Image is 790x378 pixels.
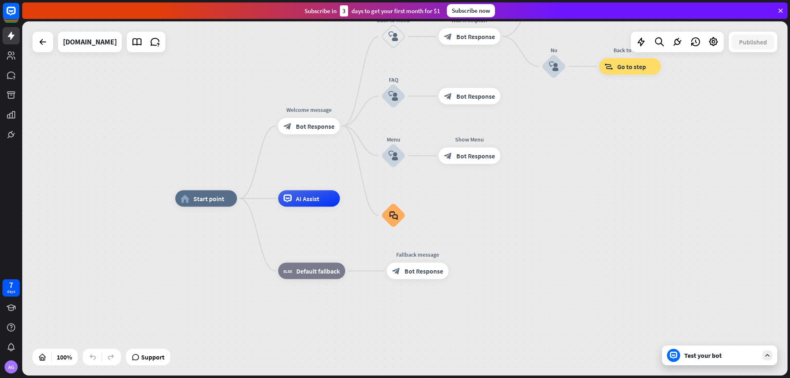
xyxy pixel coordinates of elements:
div: Back to Menu [593,46,667,54]
span: Go to step [617,62,646,70]
span: Bot Response [456,152,495,160]
span: AI Assist [296,195,319,203]
span: Support [141,350,165,364]
div: 3 [340,5,348,16]
span: Bot Response [456,32,495,41]
span: Bot Response [296,122,335,130]
div: 7 [9,281,13,289]
div: Subscribe now [447,4,495,17]
i: block_user_input [388,91,398,101]
div: Show Menu [432,135,507,144]
button: Published [732,35,774,49]
div: 100% [54,350,74,364]
i: block_user_input [549,61,559,71]
i: block_goto [604,62,613,70]
i: block_user_input [388,151,398,161]
i: home_2 [181,195,189,203]
span: Start point [193,195,224,203]
div: days [7,289,15,295]
div: No [529,46,579,54]
span: Default fallback [296,267,340,275]
a: 7 days [2,279,20,297]
div: tpac-limited.com [63,32,117,52]
div: FAQ [369,76,418,84]
span: Bot Response [456,92,495,100]
i: block_bot_response [444,92,452,100]
i: block_user_input [388,32,398,42]
i: block_bot_response [283,122,292,130]
div: Subscribe in days to get your first month for $1 [304,5,440,16]
div: AG [5,360,18,373]
i: block_bot_response [444,152,452,160]
i: block_bot_response [444,32,452,41]
button: Open LiveChat chat widget [7,3,31,28]
i: block_bot_response [392,267,400,275]
div: Test your bot [684,351,758,359]
span: Bot Response [404,267,443,275]
i: block_fallback [283,267,292,275]
div: Menu [369,135,418,144]
i: block_faq [389,211,398,220]
div: Welcome message [272,105,346,114]
div: Fallback message [381,250,455,259]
